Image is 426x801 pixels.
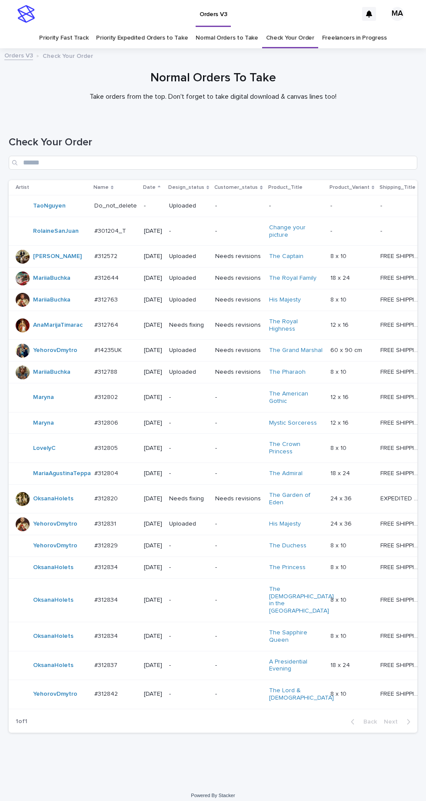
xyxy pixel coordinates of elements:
[380,718,417,726] button: Next
[93,183,109,192] p: Name
[380,226,384,235] p: -
[33,419,54,427] a: Maryna
[94,392,120,401] p: #312802
[196,28,258,48] a: Normal Orders to Take
[380,251,422,260] p: FREE SHIPPING - preview in 1-2 business days, after your approval delivery will take 5-10 b.d.
[330,631,348,640] p: 8 x 10
[143,183,156,192] p: Date
[269,296,301,304] a: His Majesty
[169,495,208,503] p: Needs fixing
[33,253,82,260] a: [PERSON_NAME]
[380,201,384,210] p: -
[269,542,306,550] a: The Duchess
[215,520,262,528] p: -
[94,519,118,528] p: #312831
[215,633,262,640] p: -
[330,468,352,477] p: 18 x 24
[330,273,352,282] p: 18 x 24
[94,595,120,604] p: #312834
[269,224,323,239] a: Change your picture
[169,202,208,210] p: Uploaded
[380,295,422,304] p: FREE SHIPPING - preview in 1-2 business days, after your approval delivery will take 5-10 b.d.
[169,369,208,376] p: Uploaded
[215,347,262,354] p: Needs revisions
[330,226,334,235] p: -
[169,253,208,260] p: Uploaded
[144,520,162,528] p: [DATE]
[16,183,29,192] p: Artist
[330,519,353,528] p: 24 x 36
[380,689,422,698] p: FREE SHIPPING - preview in 1-2 business days, after your approval delivery will take 5-10 b.d.
[215,662,262,669] p: -
[214,183,258,192] p: Customer_status
[380,595,422,604] p: FREE SHIPPING - preview in 1-2 business days, after your approval delivery will take 5-10 b.d.
[215,690,262,698] p: -
[330,562,348,571] p: 8 x 10
[215,202,262,210] p: -
[269,347,323,354] a: The Grand Marshal
[33,520,77,528] a: YehorovDmytro
[380,493,422,503] p: EXPEDITED SHIPPING - preview in 1 business day; delivery up to 5 business days after your approval.
[169,322,208,329] p: Needs fixing
[144,202,162,210] p: -
[269,564,306,571] a: The Princess
[144,296,162,304] p: [DATE]
[215,470,262,477] p: -
[169,275,208,282] p: Uploaded
[33,662,73,669] a: OksanaHolets
[169,296,208,304] p: Uploaded
[380,345,422,354] p: FREE SHIPPING - preview in 1-2 business days, after your approval delivery will take 10-12 busine...
[33,445,56,452] a: LovelyC
[169,347,208,354] p: Uploaded
[380,562,422,571] p: FREE SHIPPING - preview in 1-2 business days, after your approval delivery will take 5-10 b.d.
[94,320,120,329] p: #312764
[215,369,262,376] p: Needs revisions
[215,564,262,571] p: -
[344,718,380,726] button: Back
[96,28,188,48] a: Priority Expedited Orders to Take
[330,345,364,354] p: 60 x 90 cm
[169,470,208,477] p: -
[330,201,334,210] p: -
[94,660,119,669] p: #312837
[33,369,70,376] a: MariiaBuchka
[380,540,422,550] p: FREE SHIPPING - preview in 1-2 business days, after your approval delivery will take 5-10 b.d.
[144,564,162,571] p: [DATE]
[4,50,33,60] a: Orders V3
[215,419,262,427] p: -
[144,495,162,503] p: [DATE]
[330,367,348,376] p: 8 x 10
[215,253,262,260] p: Needs revisions
[94,493,120,503] p: #312820
[169,394,208,401] p: -
[269,441,323,456] a: The Crown Princess
[9,71,417,86] h1: Normal Orders To Take
[215,542,262,550] p: -
[33,275,70,282] a: MariiaBuchka
[9,156,417,170] input: Search
[215,296,262,304] p: Needs revisions
[330,392,350,401] p: 12 x 16
[269,419,317,427] a: Mystic Sorceress
[380,468,422,477] p: FREE SHIPPING - preview in 1-2 business days, after your approval delivery will take 5-10 b.d.
[330,595,348,604] p: 8 x 10
[94,468,120,477] p: #312804
[169,542,208,550] p: -
[330,251,348,260] p: 8 x 10
[33,322,83,329] a: AnaMarijaTimarac
[33,633,73,640] a: OksanaHolets
[330,540,348,550] p: 8 x 10
[144,253,162,260] p: [DATE]
[144,322,162,329] p: [DATE]
[39,28,88,48] a: Priority Fast Track
[269,658,323,673] a: A Presidential Evening
[269,586,334,615] a: The [DEMOGRAPHIC_DATA] in the [GEOGRAPHIC_DATA]
[94,631,120,640] p: #312834
[380,443,422,452] p: FREE SHIPPING - preview in 1-2 business days, after your approval delivery will take 5-10 b.d.
[269,492,323,506] a: The Garden of Eden
[169,633,208,640] p: -
[380,660,422,669] p: FREE SHIPPING - preview in 1-2 business days, after your approval delivery will take 5-10 b.d.
[33,690,77,698] a: YehorovDmytro
[330,320,350,329] p: 12 x 16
